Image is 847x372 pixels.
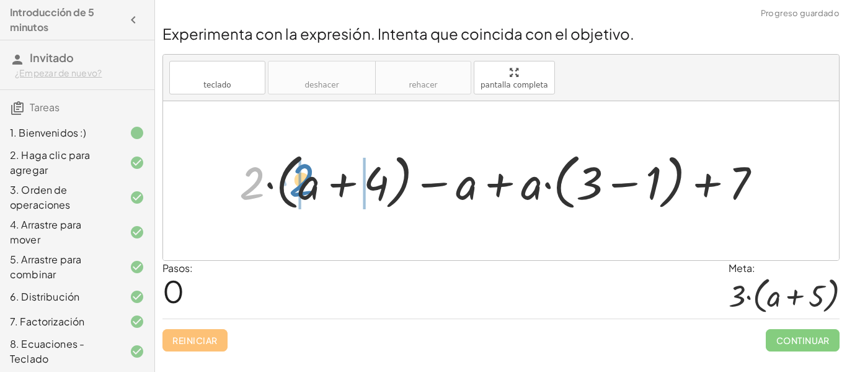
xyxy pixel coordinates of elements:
[304,81,339,89] font: deshacer
[130,260,144,274] i: Task finished and correct.
[130,125,144,140] i: Task finished.
[474,61,555,94] button: pantalla completa
[409,81,438,89] font: rehacer
[130,289,144,304] i: Task finished and correct.
[268,61,376,94] button: deshacerdeshacer
[30,101,60,114] font: Tareas
[130,190,144,205] i: Task finished and correct.
[10,6,94,34] font: Introducción de 5 minutos
[10,183,71,211] font: 3. Orden de operaciones
[15,67,102,78] font: ¿Empezar de nuevo?
[130,344,144,359] i: Task finished and correct.
[10,218,81,246] font: 4. Arrastre para mover
[375,61,471,94] button: rehacerrehacer
[10,337,84,365] font: 8. Ecuaciones - Teclado
[162,24,634,43] font: Experimenta con la expresión. Intenta que coincida con el objetivo.
[130,155,144,170] i: Task finished and correct.
[10,148,91,176] font: 2. Haga clic para agregar
[10,315,84,328] font: 7. Factorización
[10,126,87,139] font: 1. Bienvenidos :)
[30,50,74,65] font: Invitado
[382,66,464,78] font: rehacer
[275,66,369,78] font: deshacer
[162,272,184,310] font: 0
[10,290,79,303] font: 6. Distribución
[162,261,193,274] font: Pasos:
[130,314,144,329] i: Task finished and correct.
[203,81,231,89] font: teclado
[729,261,755,274] font: Meta:
[10,253,81,281] font: 5. Arrastre para combinar
[130,225,144,240] i: Task finished and correct.
[481,81,548,89] font: pantalla completa
[176,66,259,78] font: teclado
[761,8,840,18] font: Progreso guardado
[169,61,265,94] button: tecladoteclado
